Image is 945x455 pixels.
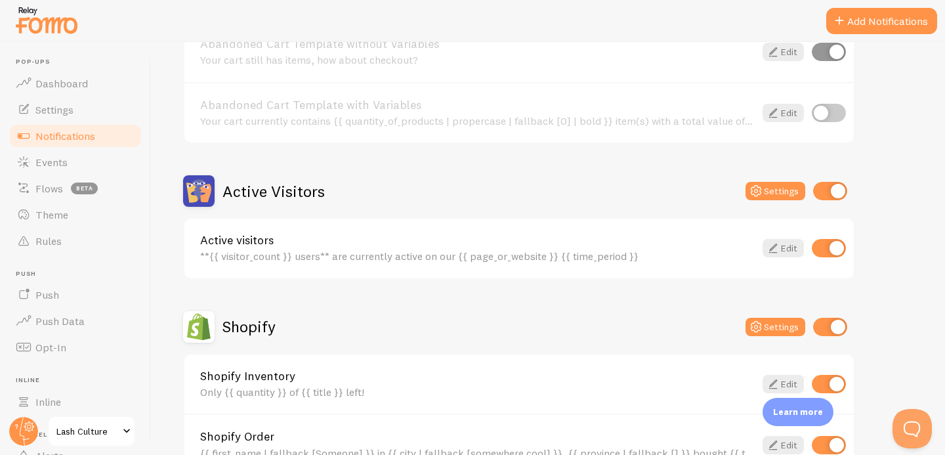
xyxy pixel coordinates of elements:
span: Push Data [35,314,85,328]
button: Settings [745,182,805,200]
a: Flows beta [8,175,143,202]
a: Edit [763,104,804,122]
h2: Shopify [222,316,276,337]
span: Notifications [35,129,95,142]
a: Push [8,282,143,308]
span: Flows [35,182,63,195]
span: Pop-ups [16,58,143,66]
img: Active Visitors [183,175,215,207]
div: Only {{ quantity }} of {{ title }} left! [200,386,755,398]
span: Push [35,288,59,301]
button: Settings [745,318,805,336]
div: Your cart still has items, how about checkout? [200,54,755,66]
a: Abandoned Cart Template with Variables [200,99,755,111]
a: Edit [763,436,804,454]
a: Edit [763,239,804,257]
span: Inline [16,376,143,385]
a: Rules [8,228,143,254]
a: Theme [8,202,143,228]
a: Edit [763,43,804,61]
span: Theme [35,208,68,221]
a: Abandoned Cart Template without Variables [200,38,755,50]
iframe: Help Scout Beacon - Open [892,409,932,448]
a: Active visitors [200,234,755,246]
span: Settings [35,103,73,116]
span: Events [35,156,68,169]
a: Push Data [8,308,143,334]
a: Shopify Order [200,431,755,443]
span: Inline [35,395,61,408]
a: Lash Culture [47,416,136,447]
span: Dashboard [35,77,88,90]
a: Edit [763,375,804,393]
span: Push [16,270,143,278]
div: Your cart currently contains {{ quantity_of_products | propercase | fallback [0] | bold }} item(s... [200,115,755,127]
span: beta [71,183,98,194]
a: Settings [8,97,143,123]
a: Opt-In [8,334,143,360]
a: Events [8,149,143,175]
a: Inline [8,389,143,415]
div: **{{ visitor_count }} users** are currently active on our {{ page_or_website }} {{ time_period }} [200,250,755,262]
a: Notifications [8,123,143,149]
span: Lash Culture [56,423,119,439]
div: Learn more [763,398,833,426]
span: Opt-In [35,341,66,354]
a: Dashboard [8,70,143,97]
a: Shopify Inventory [200,370,755,382]
h2: Active Visitors [222,181,325,202]
p: Learn more [773,406,823,418]
span: Rules [35,234,62,248]
img: fomo-relay-logo-orange.svg [14,3,79,37]
img: Shopify [183,311,215,343]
